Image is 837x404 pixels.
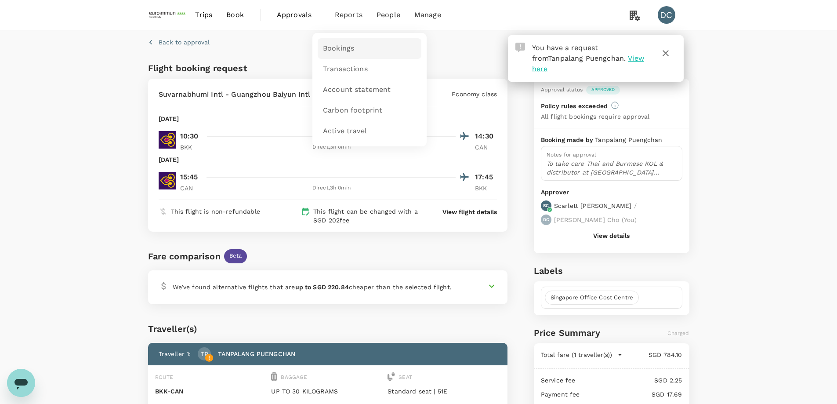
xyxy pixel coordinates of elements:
span: Transactions [323,64,368,74]
a: Account statement [318,80,421,100]
span: Route [155,374,174,380]
div: Approval status [541,86,583,95]
div: DC [658,6,675,24]
p: BKK [475,184,497,193]
p: [DATE] [159,155,179,164]
span: Trips [195,10,212,20]
p: Scarlett [PERSON_NAME] [554,201,631,210]
p: Payment fee [541,390,580,399]
p: CAN [475,143,497,152]
p: This flight is non-refundable [171,207,260,216]
p: Policy rules exceeded [541,102,608,110]
p: Back to approval [159,38,210,47]
p: CAN [180,184,202,193]
div: Direct , 3h 0min [207,184,456,193]
span: fee [340,217,349,224]
span: Account statement [323,85,391,95]
p: To take care Thai and Burmese KOL & distributor at [GEOGRAPHIC_DATA] Summit on Clinical Immunolog... [547,159,677,177]
span: Singapore Office Cost Centre [545,294,638,302]
img: TG [159,131,176,149]
p: Standard seat | 51E [388,387,500,396]
iframe: Button to launch messaging window [7,369,35,397]
p: TANPALANG PUENGCHAN [218,349,295,358]
a: Transactions [318,59,421,80]
span: You have a request from . [532,44,626,62]
span: Notes for approval [547,152,597,158]
p: Tanpalang Puengchan [595,135,662,144]
div: Fare comparison [148,249,221,263]
p: Booking made by [541,135,595,144]
p: SGD 784.10 [623,350,682,359]
p: 10:30 [180,131,199,142]
b: up to SGD 220.84 [295,284,349,291]
img: TG [159,172,176,189]
img: EUROIMMUN (South East Asia) Pte. Ltd. [148,5,188,25]
span: Active travel [323,126,367,136]
p: All flight bookings require approval [541,112,649,121]
span: Approvals [277,10,321,20]
p: 14:30 [475,131,497,142]
p: DC [543,217,549,223]
p: SC [543,203,549,209]
p: 17:45 [475,172,497,182]
span: Beta [224,252,247,260]
h6: Labels [534,264,689,278]
button: Total fare (1 traveller(s)) [541,350,623,359]
p: [PERSON_NAME] Cho ( You ) [554,215,637,224]
p: Economy class [452,90,497,98]
div: Direct , 3h 0min [207,143,456,152]
button: Back to approval [148,38,210,47]
p: TP [201,349,208,358]
img: Approval Request [515,43,525,52]
p: SGD 2.25 [576,376,682,385]
p: / [634,201,637,210]
p: We’ve found alternative flights that are cheaper than the selected flight. [173,283,452,291]
p: Traveller 1 : [159,349,191,358]
p: BKK [180,143,202,152]
span: Manage [414,10,441,20]
img: baggage-icon [271,372,277,381]
h6: Flight booking request [148,61,326,75]
a: Carbon footprint [318,100,421,121]
p: 15:45 [180,172,198,182]
a: Bookings [318,38,421,59]
div: Traveller(s) [148,322,508,336]
span: Approved [586,87,620,93]
p: BKK - CAN [155,387,268,396]
button: View flight details [442,207,497,216]
h6: Price Summary [534,326,600,340]
span: Carbon footprint [323,106,382,116]
p: Service fee [541,376,576,385]
button: View details [593,232,630,239]
span: Bookings [323,44,354,54]
span: Tanpalang Puengchan [548,54,624,62]
p: SGD 17.69 [580,390,682,399]
span: Baggage [281,374,307,380]
span: Reports [335,10,362,20]
p: Suvarnabhumi Intl - Guangzhou Baiyun Intl (Return) [159,89,342,100]
span: People [377,10,400,20]
p: This flight can be changed with a SGD 202 [313,207,426,225]
span: Book [226,10,244,20]
p: UP TO 30 KILOGRAMS [271,387,384,396]
p: Total fare (1 traveller(s)) [541,350,612,359]
span: Charged [667,330,689,336]
img: seat-icon [388,372,395,381]
a: Active travel [318,121,421,142]
span: Seat [399,374,412,380]
p: [DATE] [159,114,179,123]
p: Approver [541,188,682,197]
